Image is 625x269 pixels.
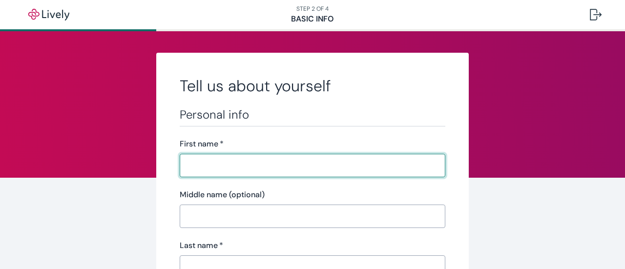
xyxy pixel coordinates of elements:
[21,9,76,21] img: Lively
[180,240,223,251] label: Last name
[582,3,609,26] button: Log out
[180,76,445,96] h2: Tell us about yourself
[180,138,224,150] label: First name
[180,107,445,122] h3: Personal info
[180,189,265,201] label: Middle name (optional)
